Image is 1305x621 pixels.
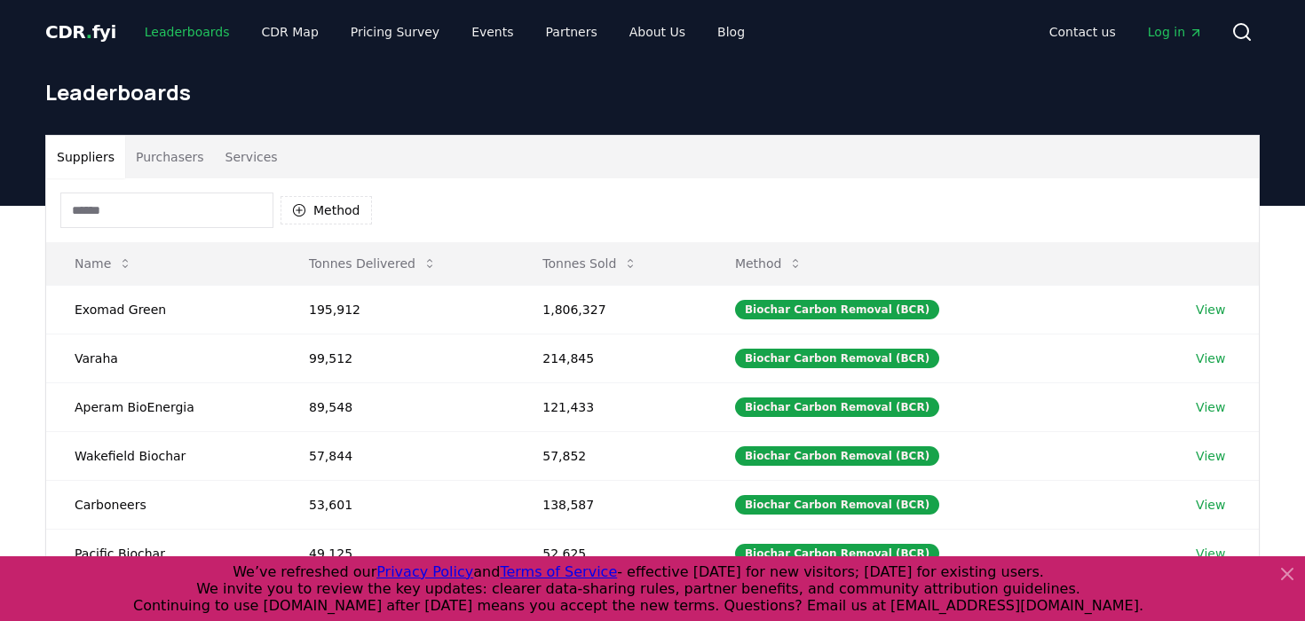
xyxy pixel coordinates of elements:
td: 138,587 [514,480,707,529]
td: 121,433 [514,382,707,431]
div: Biochar Carbon Removal (BCR) [735,544,939,563]
span: Log in [1148,23,1203,41]
td: 57,852 [514,431,707,480]
button: Tonnes Delivered [295,246,451,281]
nav: Main [130,16,759,48]
button: Tonnes Sold [528,246,652,281]
a: View [1196,398,1225,416]
a: View [1196,496,1225,514]
a: View [1196,301,1225,318]
button: Purchasers [125,136,215,178]
a: Leaderboards [130,16,244,48]
td: Pacific Biochar [46,529,281,578]
td: Carboneers [46,480,281,529]
a: View [1196,350,1225,367]
a: About Us [615,16,700,48]
td: 214,845 [514,334,707,382]
a: CDR.fyi [45,20,116,44]
a: Pricing Survey [336,16,454,48]
td: 195,912 [281,285,514,334]
td: 1,806,327 [514,285,707,334]
td: 52,625 [514,529,707,578]
a: View [1196,447,1225,465]
a: CDR Map [248,16,333,48]
div: Biochar Carbon Removal (BCR) [735,349,939,368]
div: Biochar Carbon Removal (BCR) [735,495,939,515]
button: Name [60,246,146,281]
td: 53,601 [281,480,514,529]
td: Varaha [46,334,281,382]
a: Log in [1134,16,1217,48]
button: Method [721,246,818,281]
a: Contact us [1035,16,1130,48]
span: . [86,21,92,43]
td: Aperam BioEnergia [46,382,281,431]
td: Exomad Green [46,285,281,334]
button: Method [281,196,372,224]
nav: Main [1035,16,1217,48]
td: 89,548 [281,382,514,431]
a: View [1196,545,1225,562]
a: Blog [703,16,759,48]
button: Services [215,136,289,178]
td: 57,844 [281,431,514,480]
h1: Leaderboards [45,78,1260,106]
span: CDR fyi [45,21,116,43]
a: Events [457,16,527,48]
div: Biochar Carbon Removal (BCR) [735,446,939,466]
div: Biochar Carbon Removal (BCR) [735,300,939,319]
td: Wakefield Biochar [46,431,281,480]
div: Biochar Carbon Removal (BCR) [735,397,939,417]
button: Suppliers [46,136,125,178]
a: Partners [532,16,612,48]
td: 99,512 [281,334,514,382]
td: 49,125 [281,529,514,578]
